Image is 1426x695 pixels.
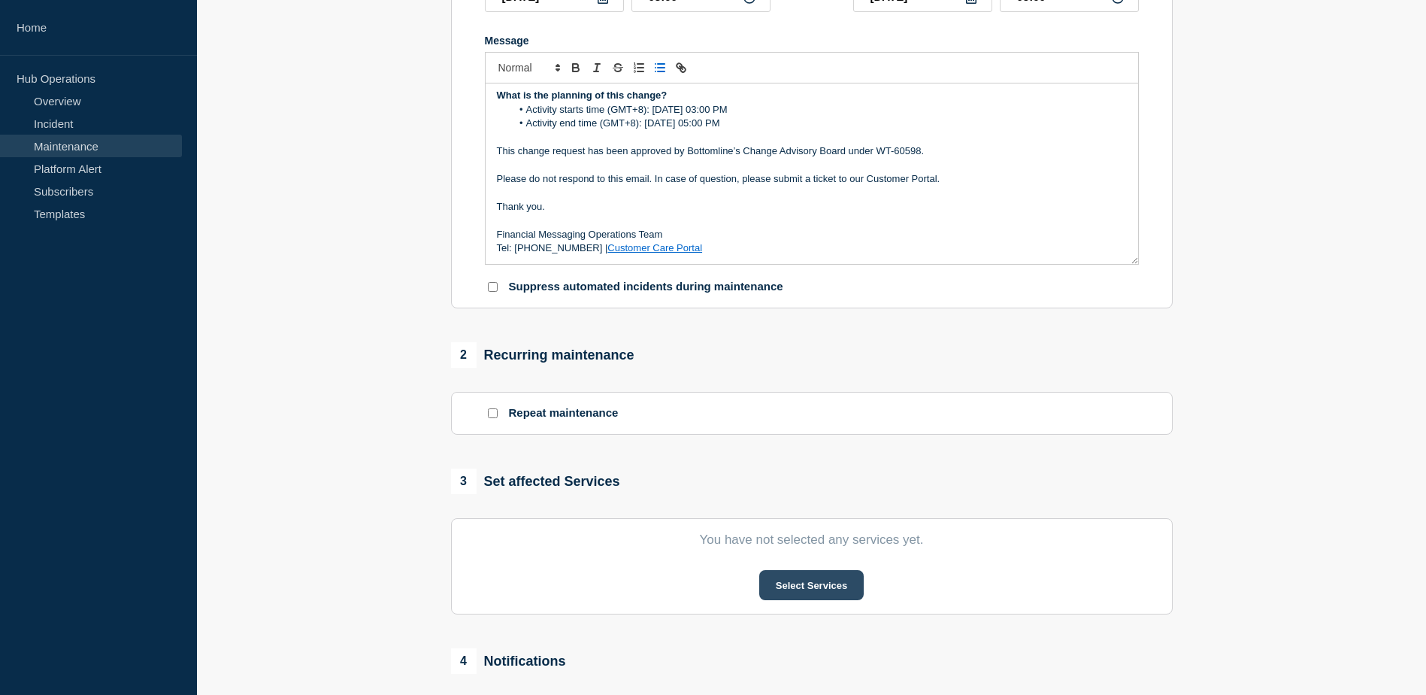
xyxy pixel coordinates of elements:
[565,59,586,77] button: Toggle bold text
[497,144,1127,158] p: This change request has been approved by Bottomline’s Change Advisory Board under WT-60598.
[671,59,692,77] button: Toggle link
[486,83,1138,264] div: Message
[607,59,628,77] button: Toggle strikethrough text
[649,59,671,77] button: Toggle bulleted list
[509,280,783,294] p: Suppress automated incidents during maintenance
[451,648,566,674] div: Notifications
[451,469,620,494] div: Set affected Services
[511,117,1127,130] li: Activity end time (GMT+8): [DATE] 05:00 PM
[497,200,1127,214] p: Thank you.
[586,59,607,77] button: Toggle italic text
[497,172,1127,186] p: Please do not respond to this email. In case of question, please submit a ticket to our Customer ...
[509,406,619,420] p: Repeat maintenance
[511,103,1127,117] li: Activity starts time (GMT+8): [DATE] 03:00 PM
[485,533,1139,548] p: You have not selected any services yet.
[451,469,477,494] span: 3
[628,59,649,77] button: Toggle ordered list
[492,59,565,77] span: Font size
[497,228,1127,241] p: Financial Messaging Operations Team
[607,242,702,253] a: Customer Care Portal
[451,342,634,368] div: Recurring maintenance
[488,282,498,292] input: Suppress automated incidents during maintenance
[759,570,864,600] button: Select Services
[451,648,477,674] span: 4
[488,408,498,418] input: Repeat maintenance
[451,342,477,368] span: 2
[497,241,1127,255] p: Tel: [PHONE_NUMBER] |
[497,90,668,101] strong: What is the planning of this change?
[485,35,1139,47] div: Message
